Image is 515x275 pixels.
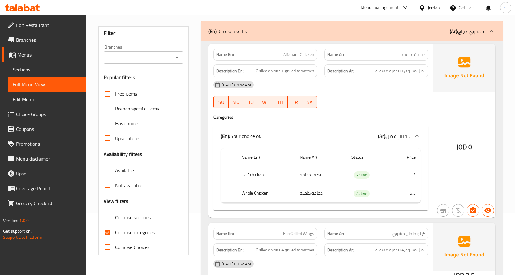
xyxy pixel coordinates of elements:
[237,184,295,203] th: Whole Chicken
[213,146,428,210] div: (En): Chicken Grills(Ar):مشاوي دجاج
[19,217,29,225] span: 1.0.0
[288,96,303,108] button: FR
[173,53,181,62] button: Open
[216,67,244,75] strong: Description En:
[115,135,140,142] span: Upsell items
[208,28,247,35] p: Chicken Grills
[354,171,370,178] span: Active
[216,230,234,237] strong: Name En:
[17,51,81,58] span: Menus
[16,125,81,133] span: Coupons
[290,98,300,107] span: FR
[115,243,149,251] span: Collapse Choices
[386,131,410,141] span: اختيارك من:
[327,246,354,254] strong: Description Ar:
[219,82,253,88] span: [DATE] 09:52 AM
[237,166,295,184] th: Half chicken
[327,67,354,75] strong: Description Ar:
[468,141,472,153] span: 0
[258,96,273,108] button: WE
[115,120,139,127] span: Has choices
[437,204,449,217] button: Not branch specific item
[392,230,425,237] span: كيلو جنحان مشوي
[504,4,507,11] span: s
[391,148,421,166] th: Price
[256,246,314,254] span: Grilled onions + grilled tomatoes
[433,223,495,271] img: Ae5nvW7+0k+MAAAAAElFTkSuQmCC
[231,98,241,107] span: MO
[2,166,86,181] a: Upsell
[16,200,81,207] span: Grocery Checklist
[208,27,217,36] b: (En):
[104,198,129,205] h3: View filters
[16,155,81,162] span: Menu disclaimer
[213,126,428,146] div: (En): Your choice of:(Ar):اختيارك من:
[16,36,81,44] span: Branches
[16,170,81,177] span: Upsell
[13,96,81,103] span: Edit Menu
[201,21,503,41] div: (En): Chicken Grills(Ar):مشاوي دجاج
[115,214,151,221] span: Collapse sections
[115,182,142,189] span: Not available
[375,67,425,75] span: بصل مشوي+ بندورة مشوية
[2,18,86,32] a: Edit Restaurant
[327,230,344,237] strong: Name Ar:
[256,67,314,75] span: Grilled onions + grilled tomatoes
[2,107,86,122] a: Choice Groups
[219,261,253,267] span: [DATE] 09:52 AM
[260,98,270,107] span: WE
[361,4,399,11] div: Menu-management
[221,148,421,203] table: choices table
[275,98,285,107] span: TH
[467,204,479,217] button: Has choices
[8,77,86,92] a: Full Menu View
[391,166,421,184] td: 3
[243,96,258,108] button: TU
[295,148,346,166] th: Name(Ar)
[2,151,86,166] a: Menu disclaimer
[115,105,159,112] span: Branch specific items
[13,81,81,88] span: Full Menu View
[16,110,81,118] span: Choice Groups
[104,151,142,158] h3: Availability filters
[246,98,256,107] span: TU
[115,229,155,236] span: Collapse categories
[8,62,86,77] a: Sections
[3,233,42,241] a: Support.OpsPlatform
[13,66,81,73] span: Sections
[213,114,428,120] h4: Caregories:
[16,140,81,148] span: Promotions
[378,131,386,141] b: (Ar):
[216,246,244,254] strong: Description En:
[401,51,425,58] span: دجاجة عالفحم
[450,27,458,36] b: (Ar):
[295,184,346,203] td: دجاجة كاملة
[3,227,32,235] span: Get support on:
[221,132,261,140] p: Your choice of:
[115,167,134,174] span: Available
[2,136,86,151] a: Promotions
[104,27,184,40] div: Filter
[375,246,425,254] span: بصل مشوي+ بندورة مشوية
[273,96,288,108] button: TH
[283,230,314,237] span: Kilo Grilled Wings
[2,32,86,47] a: Branches
[2,196,86,211] a: Grocery Checklist
[354,190,370,197] span: Active
[433,44,495,92] img: Ae5nvW7+0k+MAAAAAElFTkSuQmCC
[8,92,86,107] a: Edit Menu
[391,184,421,203] td: 5.5
[216,51,234,58] strong: Name En:
[482,204,494,217] button: Available
[221,131,230,141] b: (En):
[3,217,18,225] span: Version:
[216,98,226,107] span: SU
[213,96,229,108] button: SU
[16,185,81,192] span: Coverage Report
[305,98,315,107] span: SA
[295,166,346,184] td: نصف دجاجة
[428,4,440,11] div: Jordan
[115,90,137,97] span: Free items
[2,181,86,196] a: Coverage Report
